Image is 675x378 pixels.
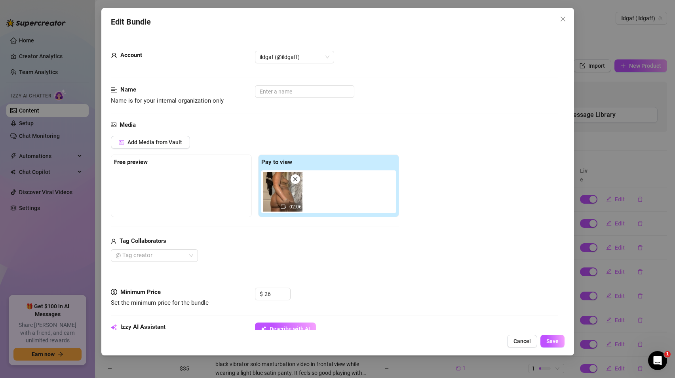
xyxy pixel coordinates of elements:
[507,335,537,347] button: Cancel
[540,335,564,347] button: Save
[546,338,558,344] span: Save
[289,204,302,210] span: 02:06
[114,158,148,166] strong: Free preview
[111,97,224,104] span: Name is for your internal organization only
[111,136,190,149] button: Add Media from Vault
[111,299,209,306] span: Set the minimum price for the bundle
[255,85,354,98] input: Enter a name
[648,351,667,370] iframe: Intercom live chat
[261,158,292,166] strong: Pay to view
[281,204,286,210] span: video-camera
[120,323,165,330] strong: Izzy AI Assistant
[664,351,671,357] span: 1
[556,13,569,25] button: Close
[263,172,302,212] div: 02:06
[111,288,117,297] span: dollar
[120,52,142,59] strong: Account
[111,237,116,246] span: user
[263,172,302,212] img: media
[119,139,124,145] span: picture
[120,288,161,296] strong: Minimum Price
[270,326,310,332] span: Describe with AI
[120,86,136,93] strong: Name
[127,139,182,145] span: Add Media from Vault
[111,85,117,95] span: align-left
[120,237,166,244] strong: Tag Collaborators
[120,121,136,128] strong: Media
[556,16,569,22] span: Close
[260,51,329,63] span: ildgaf (@ildgaff)
[111,51,117,60] span: user
[513,338,530,344] span: Cancel
[293,176,298,182] span: close
[255,323,316,335] button: Describe with AI
[111,16,151,28] span: Edit Bundle
[559,16,566,22] span: close
[111,120,116,130] span: picture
